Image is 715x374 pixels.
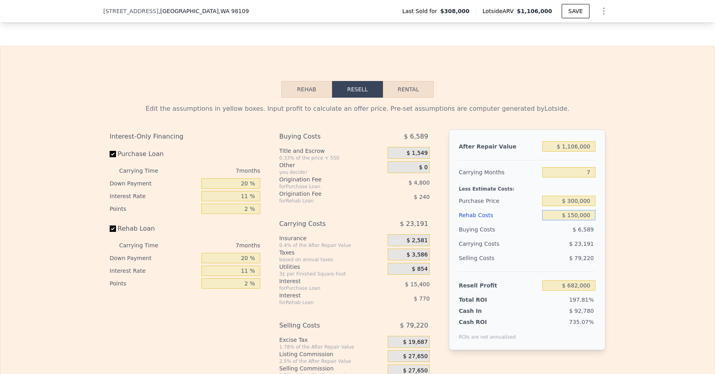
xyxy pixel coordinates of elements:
label: Rehab Loan [110,222,198,236]
span: $ 240 [414,194,430,200]
div: Points [110,202,198,215]
div: Interest [279,277,368,285]
div: Less Estimate Costs: [459,179,595,194]
div: Carrying Costs [459,237,508,251]
div: you decide! [279,169,385,175]
div: Interest [279,291,368,299]
div: for Rehab Loan [279,198,368,204]
div: Carrying Time [119,239,171,252]
div: Points [110,277,198,290]
div: 7 months [174,164,260,177]
button: Rehab [281,81,332,98]
span: $ 3,586 [406,251,427,258]
div: 3¢ per Finished Square Foot [279,271,385,277]
span: , [GEOGRAPHIC_DATA] [158,7,249,15]
div: After Repair Value [459,139,539,154]
div: Buying Costs [279,129,368,144]
span: $ 6,589 [404,129,428,144]
button: Resell [332,81,383,98]
div: Total ROI [459,296,508,304]
span: $ 19,687 [403,339,428,346]
span: $ 79,220 [400,318,428,333]
input: Purchase Loan [110,151,116,157]
div: Carrying Costs [279,217,368,231]
div: Selling Commission [279,364,385,372]
div: 2.5% of the After Repair Value [279,358,385,364]
div: Other [279,161,385,169]
span: $ 6,589 [573,226,594,233]
span: $ 23,191 [400,217,428,231]
label: Purchase Loan [110,147,198,161]
div: Interest Rate [110,190,198,202]
div: Resell Profit [459,278,539,293]
div: for Purchase Loan [279,183,368,190]
div: Title and Escrow [279,147,385,155]
input: Rehab Loan [110,226,116,232]
span: [STREET_ADDRESS] [103,7,158,15]
span: Lotside ARV [483,7,517,15]
div: Taxes [279,249,385,256]
div: 7 months [174,239,260,252]
span: 197.81% [569,297,594,303]
span: $ 0 [419,164,428,171]
span: $ 4,800 [408,179,429,186]
div: 1.78% of the After Repair Value [279,344,385,350]
div: 0.4% of the After Repair Value [279,242,385,249]
div: Rehab Costs [459,208,539,222]
span: $ 92,780 [569,308,594,314]
div: ROIs are not annualized [459,326,516,340]
span: 735.07% [569,319,594,325]
div: Purchase Price [459,194,539,208]
div: Down Payment [110,252,198,264]
span: $ 79,220 [569,255,594,261]
div: Down Payment [110,177,198,190]
div: Listing Commission [279,350,385,358]
span: $ 27,650 [403,353,428,360]
div: for Rehab Loan [279,299,368,306]
span: $ 23,191 [569,241,594,247]
span: , WA 98109 [218,8,249,14]
div: Origination Fee [279,175,368,183]
span: $ 15,400 [405,281,430,287]
span: $1,106,000 [517,8,552,14]
div: Cash In [459,307,508,315]
div: Origination Fee [279,190,368,198]
button: Show Options [596,3,612,19]
span: Last Sold for [402,7,441,15]
button: Rental [383,81,434,98]
span: $ 1,549 [406,150,427,157]
div: Carrying Time [119,164,171,177]
div: Utilities [279,263,385,271]
div: Buying Costs [459,222,539,237]
div: Selling Costs [279,318,368,333]
div: Carrying Months [459,165,539,179]
span: $308,000 [440,7,470,15]
div: Cash ROI [459,318,516,326]
div: Insurance [279,234,385,242]
div: Selling Costs [459,251,539,265]
div: Interest Rate [110,264,198,277]
span: $ 770 [414,295,430,302]
div: 0.33% of the price + 550 [279,155,385,161]
span: $ 2,581 [406,237,427,244]
div: Excise Tax [279,336,385,344]
div: Interest-Only Financing [110,129,260,144]
div: for Purchase Loan [279,285,368,291]
span: $ 854 [412,266,428,273]
div: Edit the assumptions in yellow boxes. Input profit to calculate an offer price. Pre-set assumptio... [110,104,605,114]
div: based on annual taxes [279,256,385,263]
button: SAVE [562,4,589,18]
